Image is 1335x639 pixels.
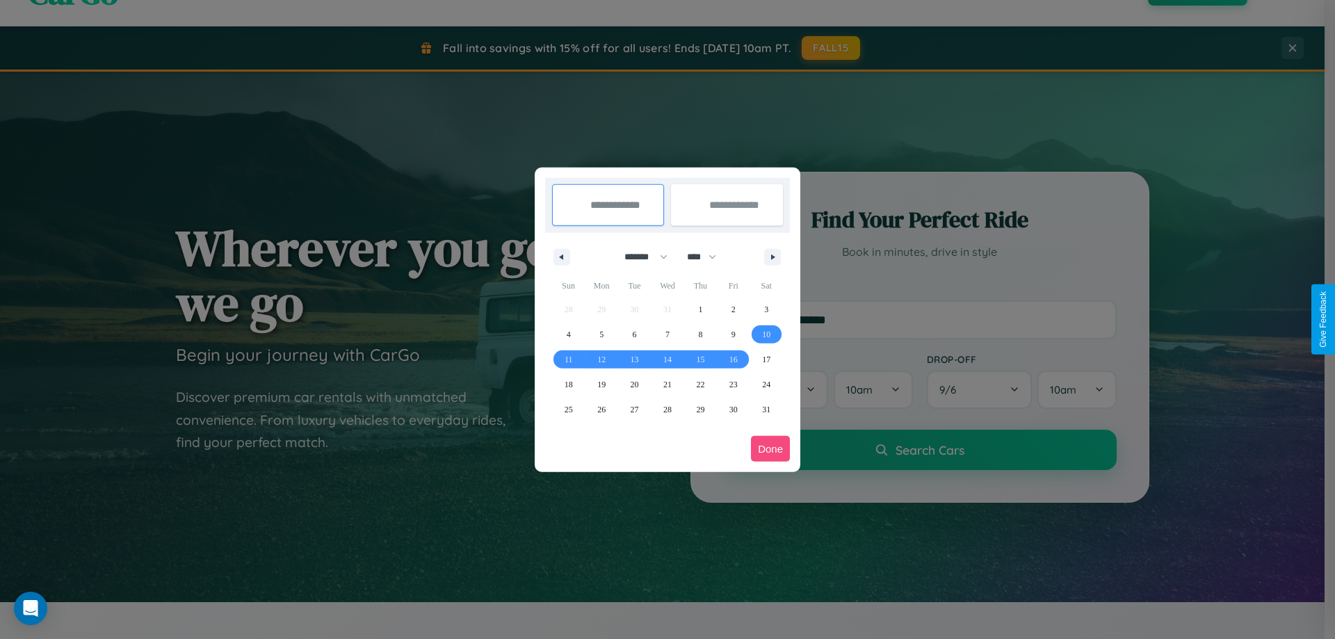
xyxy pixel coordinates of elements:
[684,372,717,397] button: 22
[750,397,783,422] button: 31
[750,322,783,347] button: 10
[684,297,717,322] button: 1
[597,372,606,397] span: 19
[565,347,573,372] span: 11
[684,397,717,422] button: 29
[750,297,783,322] button: 3
[597,397,606,422] span: 26
[631,397,639,422] span: 27
[618,347,651,372] button: 13
[762,397,770,422] span: 31
[729,372,738,397] span: 23
[14,592,47,625] div: Open Intercom Messenger
[552,397,585,422] button: 25
[552,347,585,372] button: 11
[651,347,683,372] button: 14
[762,372,770,397] span: 24
[585,347,617,372] button: 12
[684,347,717,372] button: 15
[631,372,639,397] span: 20
[599,322,604,347] span: 5
[618,372,651,397] button: 20
[731,297,736,322] span: 2
[651,397,683,422] button: 28
[552,322,585,347] button: 4
[651,275,683,297] span: Wed
[696,347,704,372] span: 15
[597,347,606,372] span: 12
[565,397,573,422] span: 25
[552,372,585,397] button: 18
[585,372,617,397] button: 19
[717,322,750,347] button: 9
[750,372,783,397] button: 24
[585,397,617,422] button: 26
[1318,291,1328,348] div: Give Feedback
[663,372,672,397] span: 21
[663,397,672,422] span: 28
[651,322,683,347] button: 7
[618,275,651,297] span: Tue
[684,322,717,347] button: 8
[567,322,571,347] span: 4
[696,372,704,397] span: 22
[663,347,672,372] span: 14
[698,297,702,322] span: 1
[731,322,736,347] span: 9
[717,297,750,322] button: 2
[762,347,770,372] span: 17
[698,322,702,347] span: 8
[729,397,738,422] span: 30
[633,322,637,347] span: 6
[717,275,750,297] span: Fri
[585,275,617,297] span: Mon
[585,322,617,347] button: 5
[618,397,651,422] button: 27
[651,372,683,397] button: 21
[750,347,783,372] button: 17
[565,372,573,397] span: 18
[750,275,783,297] span: Sat
[631,347,639,372] span: 13
[552,275,585,297] span: Sun
[696,397,704,422] span: 29
[684,275,717,297] span: Thu
[751,436,790,462] button: Done
[717,372,750,397] button: 23
[762,322,770,347] span: 10
[764,297,768,322] span: 3
[717,347,750,372] button: 16
[665,322,670,347] span: 7
[618,322,651,347] button: 6
[729,347,738,372] span: 16
[717,397,750,422] button: 30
